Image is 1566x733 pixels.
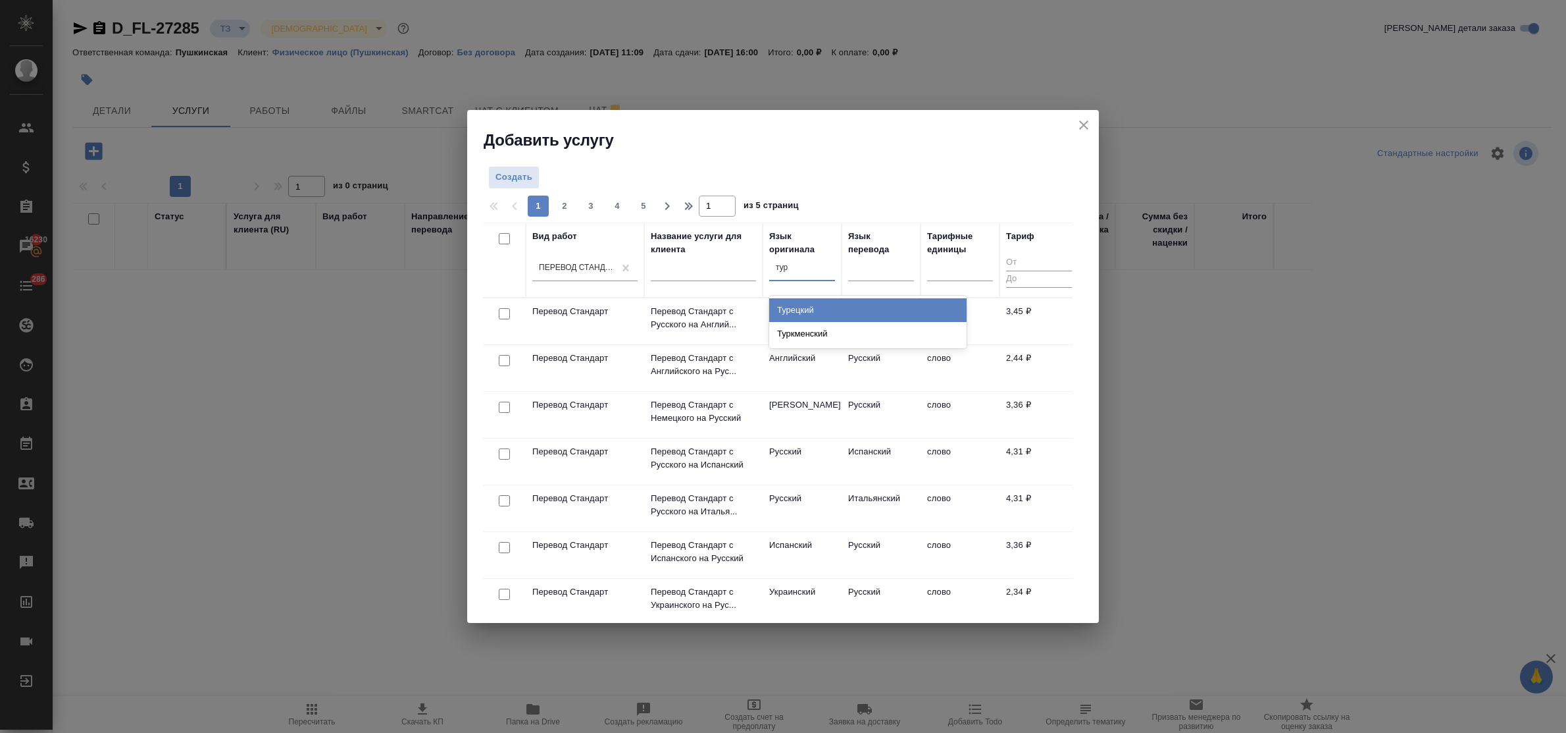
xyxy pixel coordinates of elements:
[769,322,967,346] div: Туркменский
[763,485,842,531] td: Русский
[554,200,575,213] span: 2
[532,398,638,412] p: Перевод Стандарт
[1074,115,1094,135] button: close
[1006,230,1034,243] div: Тариф
[999,392,1078,438] td: 3,36 ₽
[921,392,999,438] td: слово
[999,579,1078,625] td: 2,34 ₽
[921,345,999,391] td: слово
[842,485,921,531] td: Итальянский
[999,439,1078,485] td: 4,31 ₽
[999,532,1078,578] td: 3,36 ₽
[532,445,638,458] p: Перевод Стандарт
[484,130,1099,151] h2: Добавить услугу
[607,200,628,213] span: 4
[580,196,601,217] button: 3
[763,298,842,344] td: Русский
[651,492,756,518] p: Перевод Стандарт с Русского на Италья...
[532,305,638,318] p: Перевод Стандарт
[999,485,1078,531] td: 4,31 ₽
[763,345,842,391] td: Английский
[999,298,1078,344] td: 3,45 ₽
[539,263,615,274] div: Перевод Стандарт
[651,539,756,565] p: Перевод Стандарт с Испанского на Русский
[927,230,993,256] div: Тарифные единицы
[848,230,914,256] div: Язык перевода
[842,392,921,438] td: Русский
[651,445,756,472] p: Перевод Стандарт с Русского на Испанский
[532,492,638,505] p: Перевод Стандарт
[651,398,756,425] p: Перевод Стандарт с Немецкого на Русский
[651,230,756,256] div: Название услуги для клиента
[532,352,638,365] p: Перевод Стандарт
[763,439,842,485] td: Русский
[532,585,638,599] p: Перевод Стандарт
[763,579,842,625] td: Украинский
[651,352,756,378] p: Перевод Стандарт с Английского на Рус...
[554,196,575,217] button: 2
[495,170,532,185] span: Создать
[532,230,577,243] div: Вид работ
[651,305,756,331] p: Перевод Стандарт с Русского на Англий...
[842,579,921,625] td: Русский
[921,579,999,625] td: слово
[580,200,601,213] span: 3
[842,532,921,578] td: Русский
[999,345,1078,391] td: 2,44 ₽
[763,392,842,438] td: [PERSON_NAME]
[921,439,999,485] td: слово
[921,532,999,578] td: слово
[769,298,967,322] div: Турецкий
[607,196,628,217] button: 4
[633,200,654,213] span: 5
[763,532,842,578] td: Испанский
[651,585,756,612] p: Перевод Стандарт с Украинского на Рус...
[842,439,921,485] td: Испанский
[769,230,835,256] div: Язык оригинала
[921,485,999,531] td: слово
[532,539,638,552] p: Перевод Стандарт
[633,196,654,217] button: 5
[1006,255,1072,271] input: От
[1006,271,1072,287] input: До
[842,345,921,391] td: Русский
[744,198,799,217] span: из 5 страниц
[488,166,540,189] button: Создать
